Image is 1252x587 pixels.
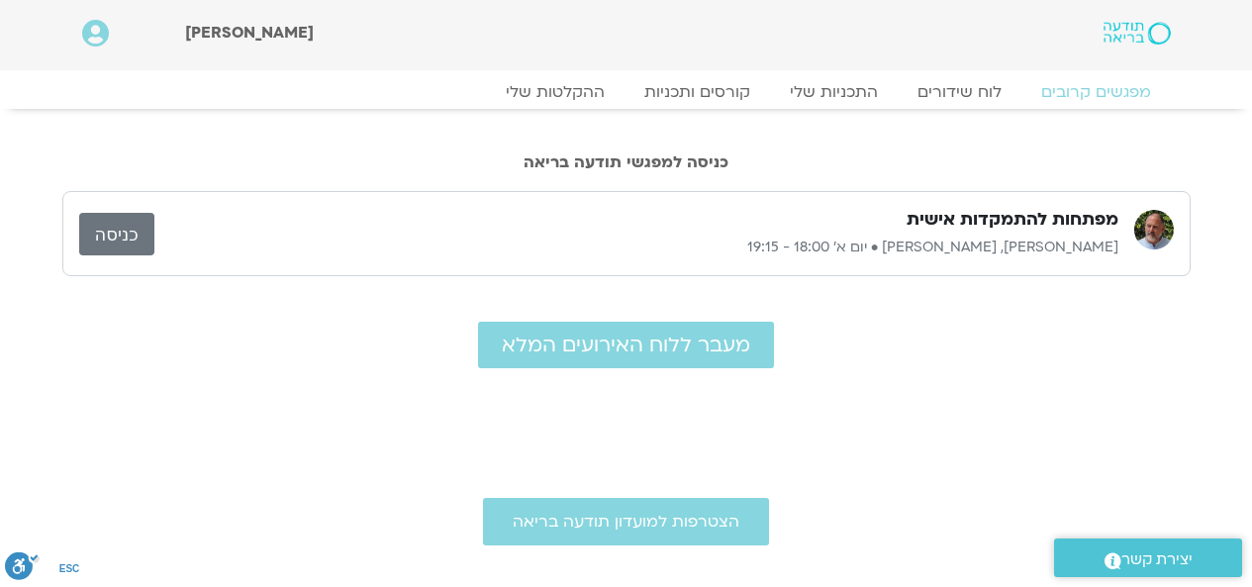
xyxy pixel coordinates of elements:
a: התכניות שלי [770,82,898,102]
a: קורסים ותכניות [625,82,770,102]
span: [PERSON_NAME] [185,22,314,44]
h3: מפתחות להתמקדות אישית [907,208,1118,232]
span: מעבר ללוח האירועים המלא [502,334,750,356]
h2: כניסה למפגשי תודעה בריאה [62,153,1191,171]
a: ההקלטות שלי [486,82,625,102]
a: יצירת קשר [1054,538,1242,577]
a: הצטרפות למועדון תודעה בריאה [483,498,769,545]
a: כניסה [79,213,154,255]
img: דנה גניהר, ברוך ברנר [1134,210,1174,249]
span: הצטרפות למועדון תודעה בריאה [513,513,739,531]
a: מעבר ללוח האירועים המלא [478,322,774,368]
nav: Menu [82,82,1171,102]
a: לוח שידורים [898,82,1021,102]
a: מפגשים קרובים [1021,82,1171,102]
span: יצירת קשר [1121,546,1193,573]
p: [PERSON_NAME], [PERSON_NAME] • יום א׳ 18:00 - 19:15 [154,236,1118,259]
